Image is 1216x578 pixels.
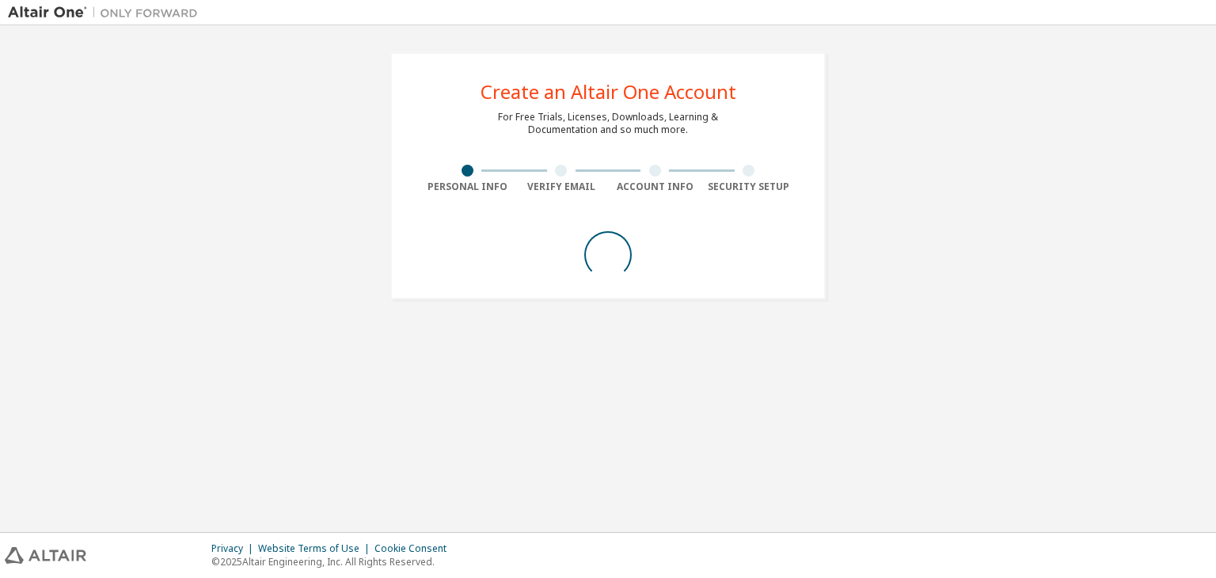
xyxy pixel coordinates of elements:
[608,181,702,193] div: Account Info
[374,542,456,555] div: Cookie Consent
[258,542,374,555] div: Website Terms of Use
[5,547,86,564] img: altair_logo.svg
[481,82,736,101] div: Create an Altair One Account
[8,5,206,21] img: Altair One
[211,555,456,568] p: © 2025 Altair Engineering, Inc. All Rights Reserved.
[498,111,718,136] div: For Free Trials, Licenses, Downloads, Learning & Documentation and so much more.
[420,181,515,193] div: Personal Info
[211,542,258,555] div: Privacy
[515,181,609,193] div: Verify Email
[702,181,796,193] div: Security Setup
